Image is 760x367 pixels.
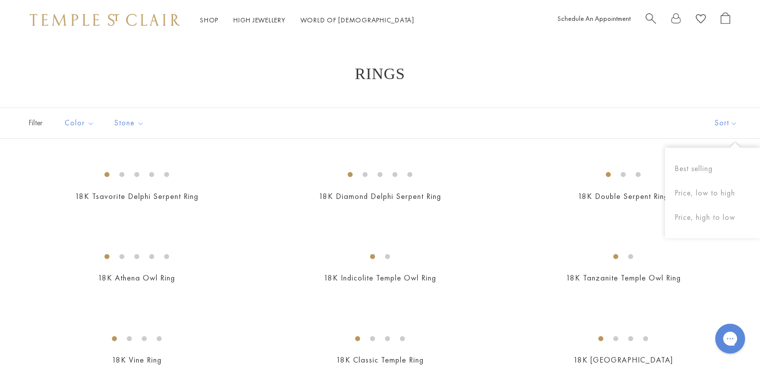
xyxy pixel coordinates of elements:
[200,14,414,26] nav: Main navigation
[300,15,414,24] a: World of [DEMOGRAPHIC_DATA]World of [DEMOGRAPHIC_DATA]
[75,191,198,201] a: 18K Tsavorite Delphi Serpent Ring
[319,191,441,201] a: 18K Diamond Delphi Serpent Ring
[200,15,218,24] a: ShopShop
[665,181,760,205] button: Price, low to high
[721,12,730,28] a: Open Shopping Bag
[30,14,180,26] img: Temple St. Clair
[109,117,152,129] span: Stone
[324,273,436,283] a: 18K Indicolite Temple Owl Ring
[665,205,760,230] button: Price, high to low
[336,355,424,365] a: 18K Classic Temple Ring
[646,12,656,28] a: Search
[233,15,285,24] a: High JewelleryHigh Jewellery
[692,108,760,138] button: Show sort by
[57,112,102,134] button: Color
[573,355,673,365] a: 18K [GEOGRAPHIC_DATA]
[558,14,631,23] a: Schedule An Appointment
[107,112,152,134] button: Stone
[112,355,162,365] a: 18K Vine Ring
[98,273,175,283] a: 18K Athena Owl Ring
[578,191,668,201] a: 18K Double Serpent Ring
[696,12,706,28] a: View Wishlist
[566,273,681,283] a: 18K Tanzanite Temple Owl Ring
[40,65,720,83] h1: Rings
[710,320,750,357] iframe: Gorgias live chat messenger
[665,157,760,181] button: Best selling
[60,117,102,129] span: Color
